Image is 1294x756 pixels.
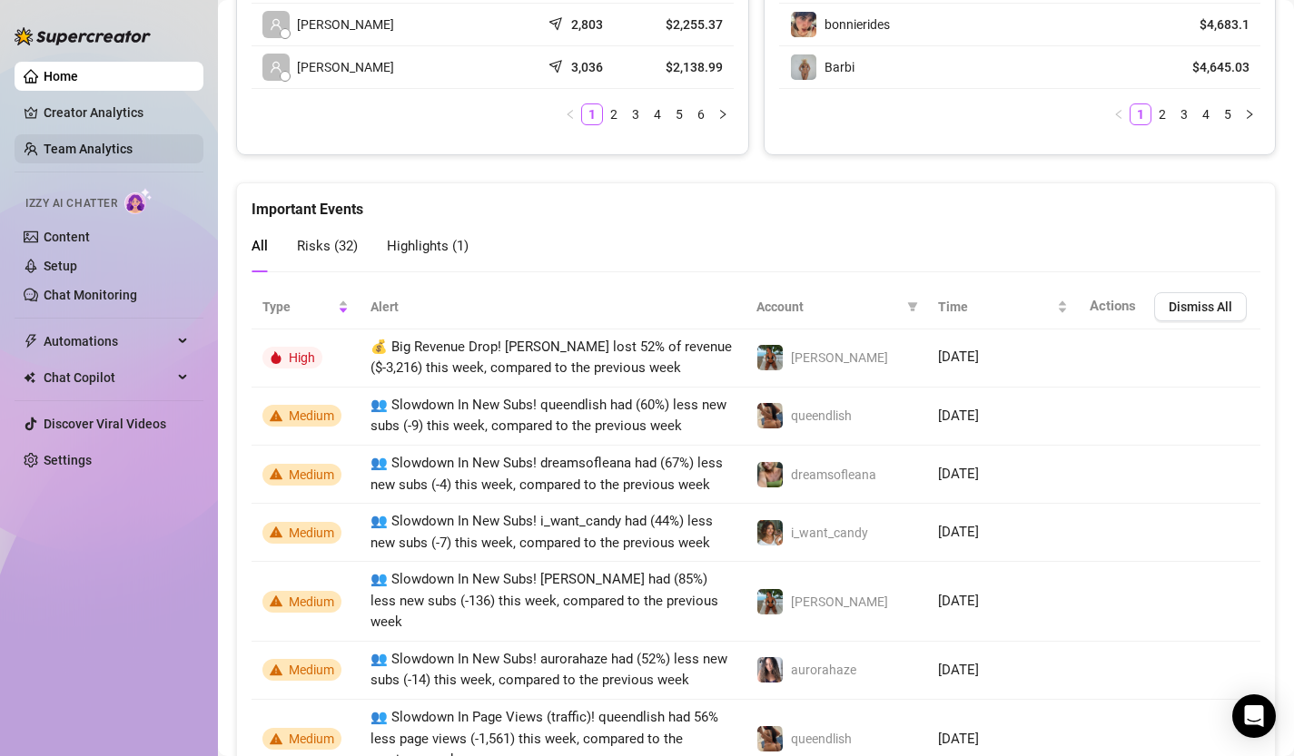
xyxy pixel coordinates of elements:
[791,408,852,423] span: queendlish
[1195,103,1217,125] li: 4
[791,731,852,746] span: queendlish
[548,13,567,31] span: send
[581,103,603,125] li: 1
[1152,104,1172,124] a: 2
[270,663,282,676] span: warning
[1169,299,1232,314] span: Dismiss All
[757,345,783,370] img: Libby
[938,593,979,609] span: [DATE]
[289,467,334,482] span: Medium
[370,397,726,435] span: 👥 Slowdown In New Subs! queendlish had (60%) less new subs (-9) this week, compared to the previo...
[270,467,282,480] span: warning
[571,58,603,76] article: 3,036
[559,103,581,125] button: left
[582,104,602,124] a: 1
[938,662,979,678] span: [DATE]
[1108,103,1130,125] li: Previous Page
[270,18,282,31] span: user
[44,230,90,244] a: Content
[24,334,38,349] span: thunderbolt
[904,293,922,320] span: filter
[270,525,282,538] span: warning
[297,15,394,34] span: [PERSON_NAME]
[757,520,783,545] img: i_want_candy
[548,55,567,74] span: send
[44,259,77,273] a: Setup
[24,371,35,384] img: Chat Copilot
[1173,103,1195,125] li: 3
[124,188,153,214] img: AI Chatter
[1130,103,1151,125] li: 1
[1113,109,1124,120] span: left
[791,594,888,609] span: [PERSON_NAME]
[757,657,783,682] img: aurorahaze
[289,594,334,609] span: Medium
[270,61,282,74] span: user
[668,103,690,125] li: 5
[1218,104,1238,124] a: 5
[252,183,1260,221] div: Important Events
[791,663,856,677] span: aurorahaze
[15,27,151,45] img: logo-BBDzfeDw.svg
[1244,109,1255,120] span: right
[1108,103,1130,125] button: left
[691,104,711,124] a: 6
[289,525,334,540] span: Medium
[370,455,723,493] span: 👥 Slowdown In New Subs! dreamsofleana had (67%) less new subs (-4) this week, compared to the pre...
[757,726,783,751] img: queendlish
[44,327,173,356] span: Automations
[289,731,334,746] span: Medium
[756,297,900,317] span: Account
[565,109,576,120] span: left
[360,285,746,329] th: Alert
[44,69,78,83] a: Home
[1167,15,1250,34] article: $4,683.1
[44,417,166,431] a: Discover Viral Videos
[938,466,979,482] span: [DATE]
[791,12,816,37] img: bonnierides
[712,103,734,125] button: right
[252,285,360,329] th: Type
[289,663,334,677] span: Medium
[938,297,1053,317] span: Time
[44,453,92,467] a: Settings
[647,15,722,34] article: $2,255.37
[1196,104,1216,124] a: 4
[625,103,647,125] li: 3
[791,467,876,482] span: dreamsofleana
[712,103,734,125] li: Next Page
[647,103,668,125] li: 4
[717,109,728,120] span: right
[1239,103,1260,125] li: Next Page
[270,594,282,607] span: warning
[907,301,918,312] span: filter
[370,651,727,689] span: 👥 Slowdown In New Subs! aurorahaze had (52%) less new subs (-14) this week, compared to the previ...
[603,103,625,125] li: 2
[44,142,133,156] a: Team Analytics
[604,104,624,124] a: 2
[262,297,334,317] span: Type
[25,195,117,212] span: Izzy AI Chatter
[1217,103,1239,125] li: 5
[938,524,979,540] span: [DATE]
[370,339,732,377] span: 💰 Big Revenue Drop! [PERSON_NAME] lost 52% of revenue ($-3,216) this week, compared to the previo...
[938,731,979,747] span: [DATE]
[297,57,394,77] span: [PERSON_NAME]
[927,285,1079,329] th: Time
[44,363,173,392] span: Chat Copilot
[791,350,888,365] span: [PERSON_NAME]
[571,15,603,34] article: 2,803
[1174,104,1194,124] a: 3
[791,525,868,540] span: i_want_candy
[370,513,713,551] span: 👥 Slowdown In New Subs! i_want_candy had (44%) less new subs (-7) this week, compared to the prev...
[44,288,137,302] a: Chat Monitoring
[757,589,783,614] img: Libby
[289,408,334,423] span: Medium
[370,571,718,630] span: 👥 Slowdown In New Subs! [PERSON_NAME] had (85%) less new subs (-136) this week, compared to the p...
[825,60,854,74] span: Barbi
[1154,292,1247,321] button: Dismiss All
[44,98,189,127] a: Creator Analytics
[1232,694,1276,738] div: Open Intercom Messenger
[559,103,581,125] li: Previous Page
[1131,104,1151,124] a: 1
